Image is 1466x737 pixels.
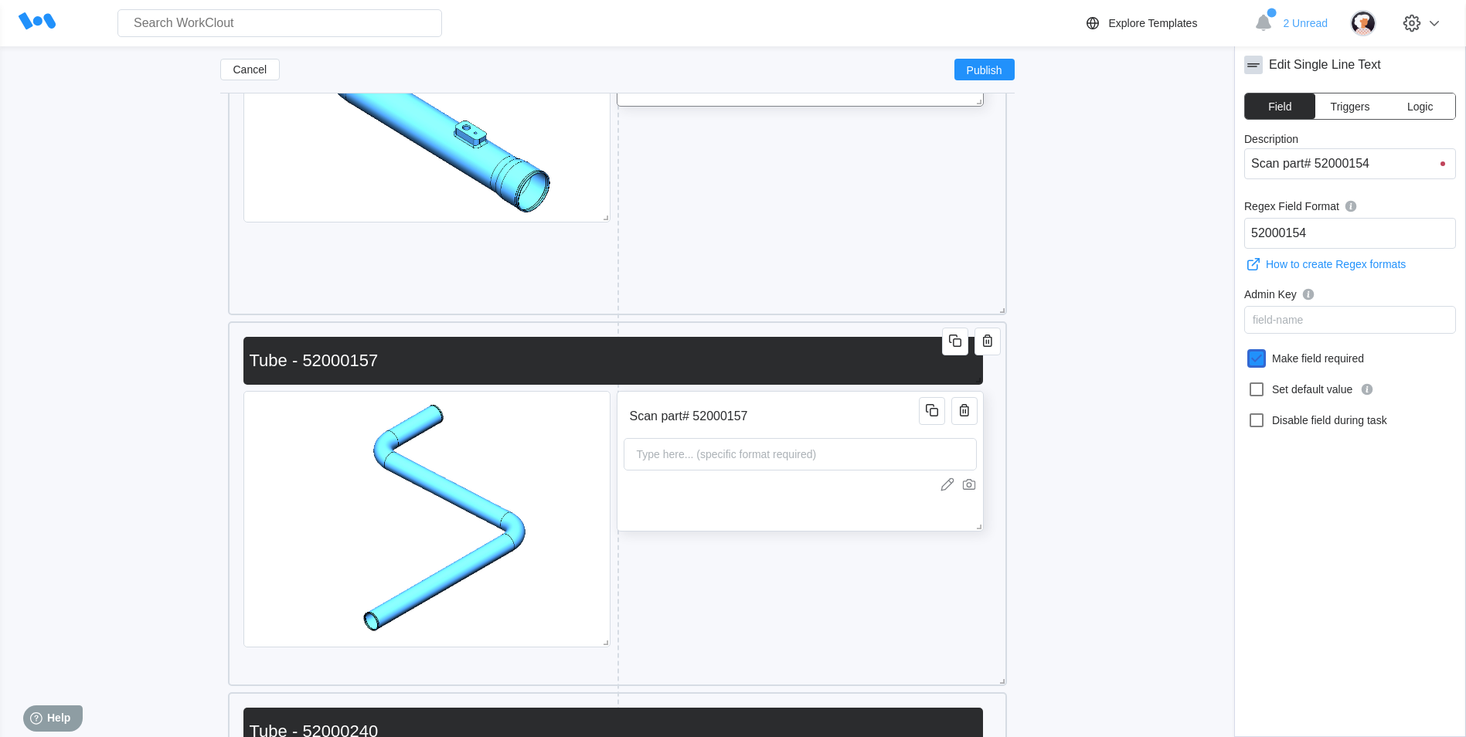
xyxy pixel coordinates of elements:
span: Triggers [1331,101,1370,112]
div: Edit Single Line Text [1269,58,1381,72]
input: Untitled section [243,345,977,376]
img: user-4.png [1350,10,1376,36]
label: Admin Key [1244,286,1456,306]
div: Type here... (specific format required) [631,439,823,470]
button: Field [1245,93,1315,119]
button: Logic [1385,93,1455,119]
label: Make field required [1244,346,1456,371]
div: Explore Templates [1108,17,1197,29]
label: Disable field during task [1244,408,1456,433]
div: How to create Regex formats [1266,258,1406,270]
label: Set default value [1244,377,1456,402]
button: Publish [954,59,1015,80]
label: Regex Field Format [1244,198,1456,218]
a: Explore Templates [1083,14,1247,32]
span: Cancel [233,64,267,75]
div: field-name [1253,314,1303,326]
input: Search WorkClout [117,9,442,37]
span: Publish [967,65,1002,74]
a: How to create Regex formats [1244,255,1456,273]
span: 2 Unread [1283,17,1328,29]
input: e.g. [0-9] [1244,218,1456,249]
img: image18.jpg [307,392,547,647]
input: Field description [624,401,924,432]
button: Cancel [220,59,281,80]
span: Field [1268,101,1291,112]
label: Description [1244,133,1456,148]
button: Triggers [1315,93,1386,119]
span: Logic [1407,101,1433,112]
input: Enter a field description [1244,148,1456,179]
